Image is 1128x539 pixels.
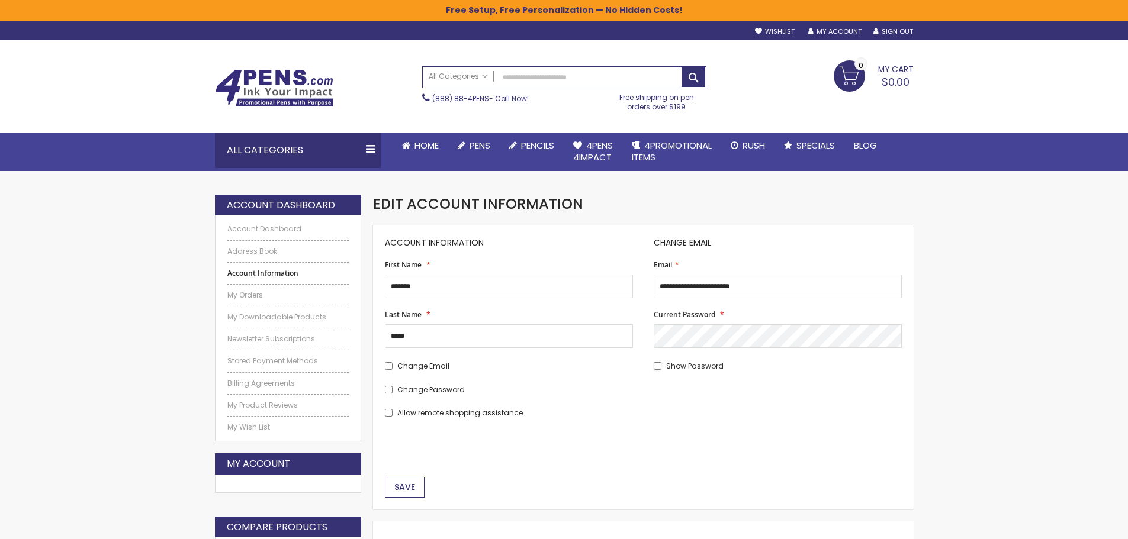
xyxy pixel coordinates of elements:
[227,312,349,322] a: My Downloadable Products
[607,88,706,112] div: Free shipping on pen orders over $199
[854,139,877,151] span: Blog
[796,139,835,151] span: Specials
[397,385,465,395] span: Change Password
[448,133,500,159] a: Pens
[373,194,583,214] span: Edit Account Information
[432,93,529,104] span: - Call Now!
[654,309,715,319] span: Current Password
[385,309,422,319] span: Last Name
[385,260,422,270] span: First Name
[432,93,489,104] a: (888) 88-4PENS
[227,379,349,388] a: Billing Agreements
[622,133,721,171] a: 4PROMOTIONALITEMS
[882,75,910,89] span: $0.00
[227,269,349,278] strong: Account Information
[215,69,333,107] img: 4Pens Custom Pens and Promotional Products
[423,67,494,86] a: All Categories
[844,133,886,159] a: Blog
[227,247,349,256] a: Address Book
[227,334,349,344] a: Newsletter Subscriptions
[215,133,381,168] div: All Categories
[470,139,490,151] span: Pens
[414,139,439,151] span: Home
[573,139,613,163] span: 4Pens 4impact
[632,139,712,163] span: 4PROMOTIONAL ITEMS
[1030,507,1128,539] iframe: Google Customer Reviews
[397,361,449,371] span: Change Email
[500,133,564,159] a: Pencils
[227,356,349,366] a: Stored Payment Methods
[666,361,724,371] span: Show Password
[755,27,795,36] a: Wishlist
[775,133,844,159] a: Specials
[227,521,327,534] strong: Compare Products
[227,422,349,432] a: My Wish List
[859,60,863,71] span: 0
[227,199,335,212] strong: Account Dashboard
[385,237,484,248] span: Account Information
[654,237,711,248] span: Change Email
[873,27,913,36] a: Sign Out
[397,408,523,418] span: Allow remote shopping assistance
[227,291,349,300] a: My Orders
[654,260,672,270] span: Email
[743,139,765,151] span: Rush
[393,133,448,159] a: Home
[808,27,862,36] a: My Account
[227,457,290,470] strong: My Account
[429,72,488,81] span: All Categories
[385,477,425,498] button: Save
[834,60,914,90] a: $0.00 0
[227,224,349,234] a: Account Dashboard
[721,133,775,159] a: Rush
[564,133,622,171] a: 4Pens4impact
[394,481,415,493] span: Save
[227,401,349,410] a: My Product Reviews
[521,139,554,151] span: Pencils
